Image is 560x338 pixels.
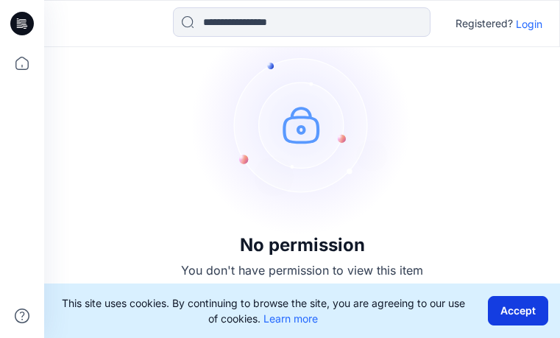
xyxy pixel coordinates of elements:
[56,295,470,326] p: This site uses cookies. By continuing to browse the site, you are agreeing to our use of cookies.
[263,312,318,325] a: Learn more
[456,15,513,32] p: Registered?
[516,16,542,32] p: Login
[488,296,548,325] button: Accept
[181,235,423,256] h3: No permission
[181,261,423,279] p: You don't have permission to view this item
[192,14,413,235] img: no-perm.svg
